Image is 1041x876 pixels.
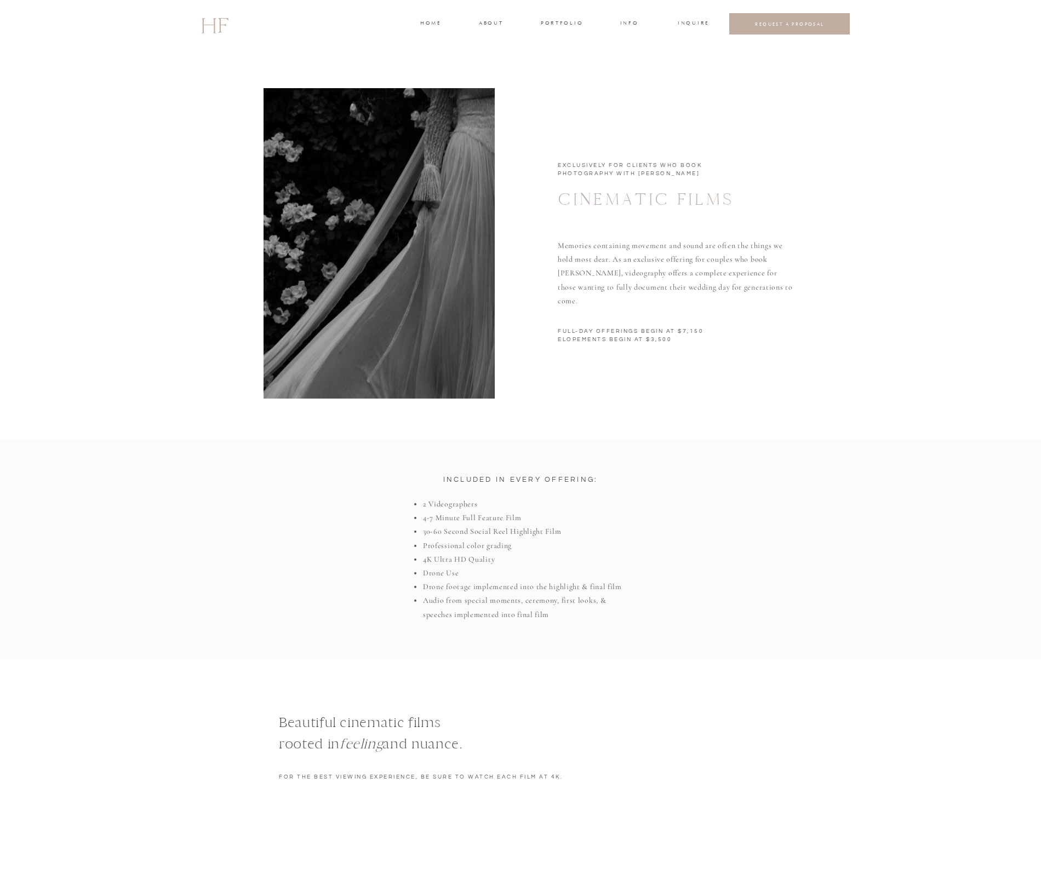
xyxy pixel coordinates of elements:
[423,499,478,509] span: 2 Videographers
[423,568,459,578] span: Drone Use
[558,188,790,209] h1: CINEMATIC FILMS
[423,596,606,619] span: Audio from special moments, ceremony, first looks, & speeches implemented into final film
[279,712,762,764] h1: Beautiful cinematic films rooted in and nuance.
[479,19,502,29] a: about
[423,513,522,522] span: 4-7 Minute Full Feature Film
[420,19,441,29] a: home
[439,475,602,485] h2: Included in every offering:
[279,773,701,782] h1: FOR THE BEST VIEWING EXPERIENCE, BE SURE TO WATCH EACH FILM AT 4K.
[423,541,512,550] span: Professional color grading
[558,327,980,349] h1: FULL-DAY Offerings begin at $7,150 Elopements begin at $3,500
[678,19,707,29] a: INQUIRE
[423,582,622,591] span: Drone footage implemented into the highlight & final film
[558,239,796,297] p: Memories containing movement and sound are often the things we hold most dear. As an exclusive of...
[558,162,980,171] h1: EXCLUSIVELY FOR CLIENTS WHO BOOK PHOTOGRAPHY WITH [PERSON_NAME]
[619,19,639,29] a: INFO
[423,527,561,536] span: 30-60 Second Social Reel Highlight Film
[423,555,495,564] span: 4K Ultra HD Quality
[201,8,228,40] a: HF
[738,21,842,27] a: REQUEST A PROPOSAL
[541,19,582,29] a: portfolio
[340,735,383,752] i: feeling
